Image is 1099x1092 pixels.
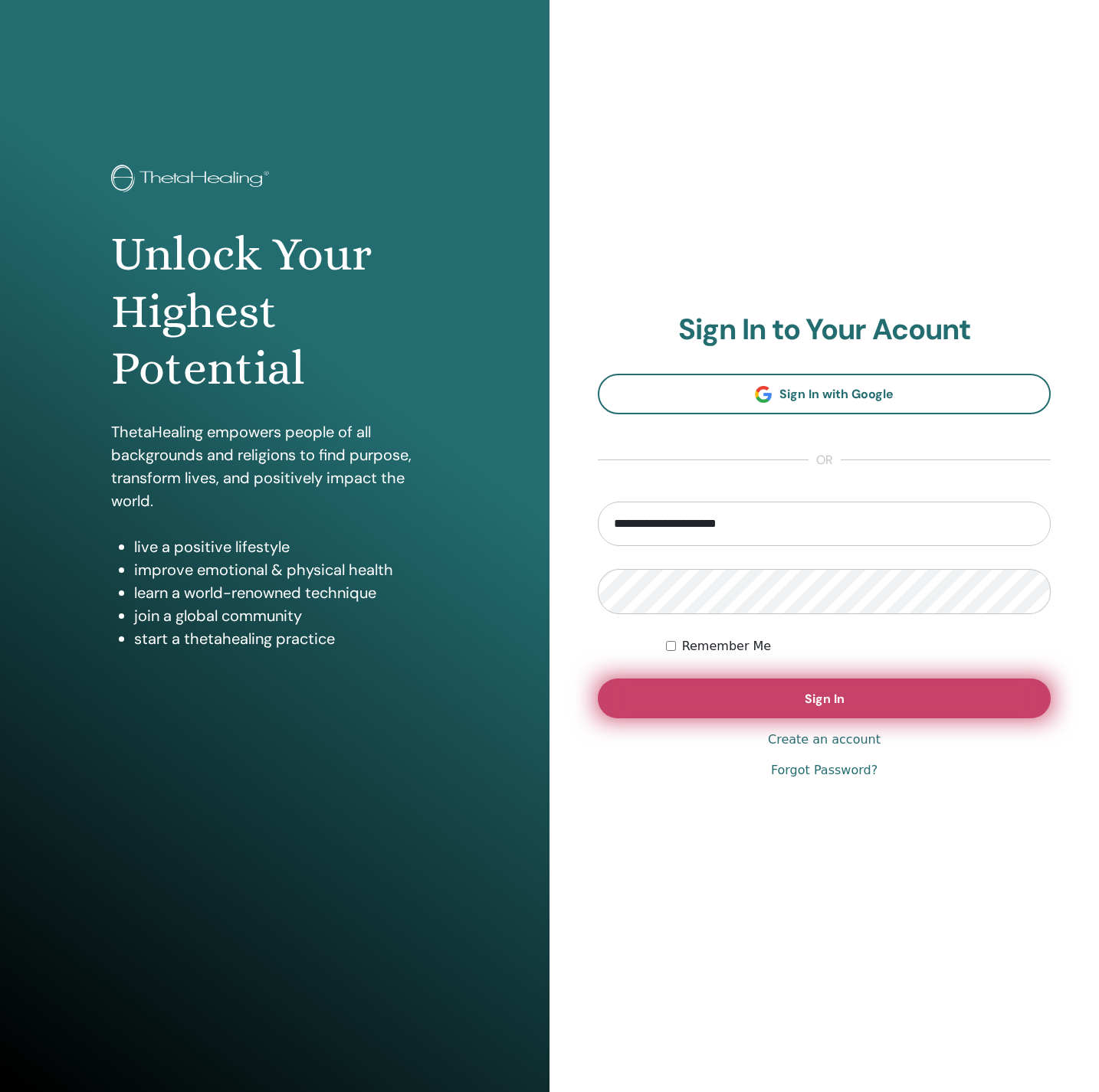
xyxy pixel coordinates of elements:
a: Forgot Password? [771,761,878,780]
li: learn a world-renowned technique [134,581,439,604]
p: ThetaHealing empowers people of all backgrounds and religions to find purpose, transform lives, a... [111,420,439,512]
h2: Sign In to Your Acount [598,312,1051,348]
span: Sign In with Google [779,386,894,402]
span: or [809,451,841,469]
li: join a global community [134,604,439,627]
span: Sign In [805,691,845,707]
a: Create an account [768,731,881,749]
a: Sign In with Google [598,374,1051,414]
li: start a thetahealing practice [134,627,439,650]
label: Remember Me [682,637,772,656]
li: live a positive lifestyle [134,535,439,558]
h1: Unlock Your Highest Potential [111,226,439,397]
div: Keep me authenticated indefinitely or until I manually logout [666,637,1051,656]
button: Sign In [598,678,1051,718]
li: improve emotional & physical health [134,558,439,581]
